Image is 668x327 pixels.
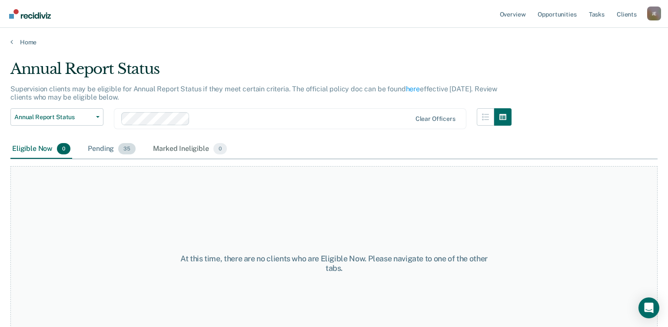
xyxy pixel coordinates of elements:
a: here [406,85,420,93]
div: Open Intercom Messenger [638,297,659,318]
span: 0 [57,143,70,154]
div: Eligible Now0 [10,140,72,159]
span: 35 [118,143,136,154]
div: Pending35 [86,140,137,159]
button: Annual Report Status [10,108,103,126]
span: Annual Report Status [14,113,93,121]
div: Clear officers [415,115,455,123]
div: J E [647,7,661,20]
div: Annual Report Status [10,60,512,85]
p: Supervision clients may be eligible for Annual Report Status if they meet certain criteria. The o... [10,85,497,101]
div: At this time, there are no clients who are Eligible Now. Please navigate to one of the other tabs. [173,254,496,273]
button: Profile dropdown button [647,7,661,20]
a: Home [10,38,658,46]
div: Marked Ineligible0 [151,140,229,159]
span: 0 [213,143,227,154]
img: Recidiviz [9,9,51,19]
